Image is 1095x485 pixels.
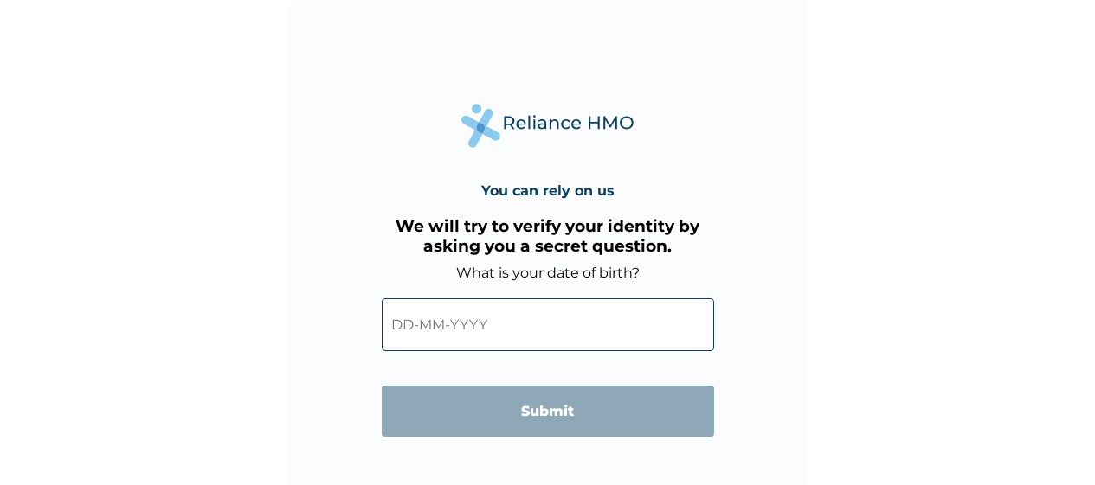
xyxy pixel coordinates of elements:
[456,265,640,281] label: What is your date of birth?
[461,104,634,148] img: Reliance Health's Logo
[481,182,615,199] h4: You can rely on us
[382,298,714,351] input: DD-MM-YYYY
[382,386,714,437] input: Submit
[382,216,714,256] h3: We will try to verify your identity by asking you a secret question.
